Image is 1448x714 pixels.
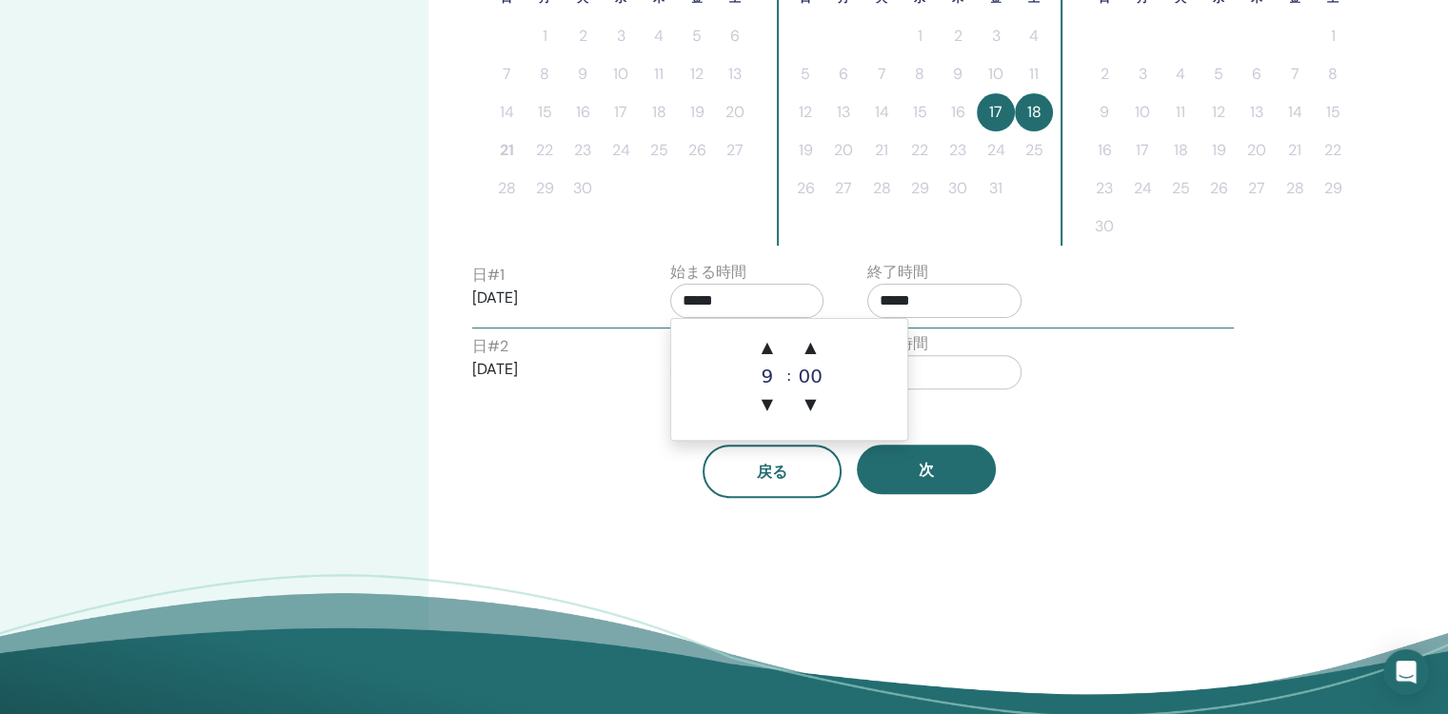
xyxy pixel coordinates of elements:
button: 18 [1015,93,1053,131]
button: 16 [1085,131,1123,169]
button: 11 [1015,55,1053,93]
p: [DATE] [472,287,626,309]
button: 21 [487,131,526,169]
button: 6 [824,55,863,93]
button: 25 [1161,169,1200,208]
button: 21 [1276,131,1314,169]
button: 12 [786,93,824,131]
button: 14 [1276,93,1314,131]
button: 27 [716,131,754,169]
button: 1 [901,17,939,55]
button: 7 [487,55,526,93]
button: 9 [1085,93,1123,131]
button: 5 [1200,55,1238,93]
span: ▲ [791,328,829,367]
span: 戻る [757,462,787,482]
button: 20 [1238,131,1276,169]
div: : [786,328,791,424]
button: 17 [977,93,1015,131]
button: 29 [526,169,564,208]
button: 3 [1123,55,1161,93]
button: 13 [716,55,754,93]
button: 26 [1200,169,1238,208]
button: 25 [1015,131,1053,169]
button: 26 [786,169,824,208]
button: 7 [863,55,901,93]
button: 3 [602,17,640,55]
button: 7 [1276,55,1314,93]
button: 27 [824,169,863,208]
button: 28 [1276,169,1314,208]
button: 16 [939,93,977,131]
button: 27 [1238,169,1276,208]
button: 1 [526,17,564,55]
button: 5 [678,17,716,55]
button: 17 [1123,131,1161,169]
label: 日 # 2 [472,335,508,358]
span: ▼ [791,386,829,424]
p: [DATE] [472,358,626,381]
div: 9 [748,367,786,386]
button: 30 [939,169,977,208]
button: 22 [1314,131,1352,169]
button: 24 [1123,169,1161,208]
button: 16 [564,93,602,131]
button: 8 [1314,55,1352,93]
button: 11 [640,55,678,93]
div: 00 [791,367,829,386]
button: 戻る [703,445,842,498]
button: 22 [526,131,564,169]
button: 31 [977,169,1015,208]
button: 24 [977,131,1015,169]
button: 11 [1161,93,1200,131]
button: 1 [1314,17,1352,55]
button: 12 [1200,93,1238,131]
label: 日 # 1 [472,264,505,287]
button: 6 [716,17,754,55]
div: インターコムメッセンジャーを開く [1383,649,1429,695]
button: 19 [1200,131,1238,169]
button: 6 [1238,55,1276,93]
button: 8 [901,55,939,93]
button: 17 [602,93,640,131]
button: 23 [939,131,977,169]
button: 29 [1314,169,1352,208]
button: 30 [564,169,602,208]
button: 13 [824,93,863,131]
button: 13 [1238,93,1276,131]
button: 10 [1123,93,1161,131]
button: 28 [863,169,901,208]
label: 終了時間 [867,261,928,284]
button: 2 [939,17,977,55]
button: 10 [602,55,640,93]
button: 次 [857,445,996,494]
button: 23 [564,131,602,169]
button: 2 [1085,55,1123,93]
button: 14 [487,93,526,131]
button: 24 [602,131,640,169]
button: 3 [977,17,1015,55]
button: 4 [1015,17,1053,55]
span: 次 [919,460,934,480]
span: ▲ [748,328,786,367]
button: 15 [1314,93,1352,131]
button: 10 [977,55,1015,93]
button: 20 [824,131,863,169]
label: 始まる時間 [670,261,746,284]
button: 22 [901,131,939,169]
button: 26 [678,131,716,169]
button: 29 [901,169,939,208]
button: 19 [678,93,716,131]
button: 28 [487,169,526,208]
button: 4 [1161,55,1200,93]
button: 18 [640,93,678,131]
button: 14 [863,93,901,131]
button: 5 [786,55,824,93]
button: 9 [564,55,602,93]
button: 30 [1085,208,1123,246]
button: 9 [939,55,977,93]
button: 4 [640,17,678,55]
button: 23 [1085,169,1123,208]
button: 19 [786,131,824,169]
button: 8 [526,55,564,93]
